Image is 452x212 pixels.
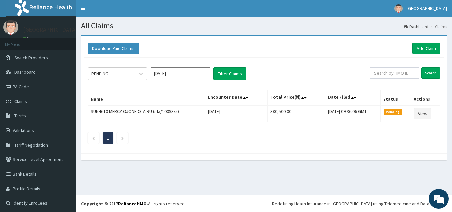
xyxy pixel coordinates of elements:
[429,24,447,29] li: Claims
[3,20,18,35] img: User Image
[14,55,48,61] span: Switch Providers
[407,5,447,11] span: [GEOGRAPHIC_DATA]
[14,113,26,119] span: Tariffs
[213,67,246,80] button: Filter Claims
[118,201,147,207] a: RelianceHMO
[3,142,126,165] textarea: Type your message and hit 'Enter'
[34,37,111,46] div: Chat with us now
[205,105,268,122] td: [DATE]
[151,67,210,79] input: Select Month and Year
[92,135,95,141] a: Previous page
[109,3,124,19] div: Minimize live chat window
[14,69,36,75] span: Dashboard
[370,67,419,79] input: Search by HMO ID
[88,43,139,54] button: Download Paid Claims
[23,27,78,33] p: [GEOGRAPHIC_DATA]
[38,64,91,131] span: We're online!
[381,90,411,106] th: Status
[23,36,39,41] a: Online
[272,200,447,207] div: Redefining Heath Insurance in [GEOGRAPHIC_DATA] using Telemedicine and Data Science!
[267,105,325,122] td: 380,500.00
[76,195,452,212] footer: All rights reserved.
[325,90,381,106] th: Date Filed
[107,135,109,141] a: Page 1 is your current page
[412,43,440,54] a: Add Claim
[394,4,403,13] img: User Image
[14,142,48,148] span: Tariff Negotiation
[121,135,124,141] a: Next page
[14,98,27,104] span: Claims
[421,67,440,79] input: Search
[411,90,440,106] th: Actions
[404,24,428,29] a: Dashboard
[81,201,148,207] strong: Copyright © 2017 .
[91,70,108,77] div: PENDING
[325,105,381,122] td: [DATE] 09:36:06 GMT
[88,105,205,122] td: SUN4610 MERCY OJONE OTAIRU (sfa/10093/a)
[267,90,325,106] th: Total Price(₦)
[384,109,402,115] span: Pending
[12,33,27,50] img: d_794563401_company_1708531726252_794563401
[205,90,268,106] th: Encounter Date
[88,90,205,106] th: Name
[414,108,431,119] a: View
[81,21,447,30] h1: All Claims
